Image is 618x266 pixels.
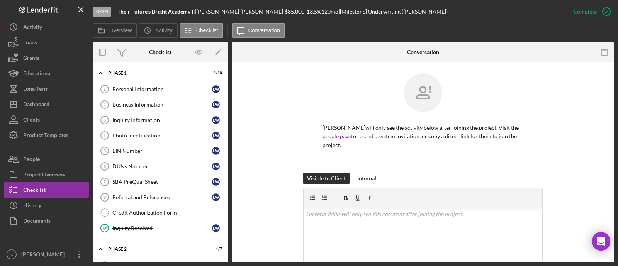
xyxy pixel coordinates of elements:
div: Open [93,7,111,17]
button: Educational [4,66,89,81]
div: Complete [574,4,597,19]
div: Photo Identification [112,132,212,139]
button: Product Templates [4,127,89,143]
div: Phase 2 [108,247,203,251]
button: Checklist [180,23,223,38]
div: EIN Number [112,148,212,154]
button: Documents [4,213,89,229]
button: Dashboard [4,97,89,112]
div: Open Intercom Messenger [592,232,610,251]
div: L W [212,193,220,201]
button: Activity [4,19,89,35]
div: Dashboard [23,97,49,114]
div: Checklist [23,182,46,200]
div: Phase 1 [108,71,203,75]
button: Overview [93,23,137,38]
div: L W [212,224,220,232]
label: Conversation [248,27,280,34]
span: $85,000 [285,8,304,15]
a: Long-Term [4,81,89,97]
tspan: 1 [104,87,106,91]
div: Loans [23,35,37,52]
div: | [117,8,196,15]
div: [PERSON_NAME] [19,247,70,264]
div: People [23,151,40,169]
div: L W [212,163,220,170]
a: Credit Authorization Form [97,205,224,220]
button: Grants [4,50,89,66]
div: [PERSON_NAME] [PERSON_NAME] | [196,8,285,15]
div: Personal Information [112,86,212,92]
button: Checklist [4,182,89,198]
div: | [Milestone] Underwriting ([PERSON_NAME]) [338,8,448,15]
a: 4Photo IdentificationLW [97,128,224,143]
p: [PERSON_NAME] will only see the activity below after joining the project. Visit the to resend a s... [323,124,523,149]
div: L W [212,132,220,139]
button: Clients [4,112,89,127]
button: Loans [4,35,89,50]
div: Inquiry Information [112,117,212,123]
div: Activity [23,19,42,37]
button: History [4,198,89,213]
tspan: 5 [104,149,106,153]
label: Overview [109,27,132,34]
b: Their Future's Bright Academy II [117,8,195,15]
a: 3Inquiry InformationLW [97,112,224,128]
label: Checklist [196,27,218,34]
div: L W [212,101,220,108]
text: IN [10,252,14,257]
a: 6DUNs NumberLW [97,159,224,174]
div: 13.5 % [307,8,321,15]
a: Inquiry ReceivedLW [97,220,224,236]
div: Referral and References [112,194,212,200]
div: Project Overview [23,167,65,184]
div: Inquiry Received [112,225,212,231]
div: Internal [357,173,376,184]
button: Complete [566,4,614,19]
button: Internal [353,173,380,184]
button: Project Overview [4,167,89,182]
a: 1Personal InformationLW [97,81,224,97]
div: Visible to Client [307,173,346,184]
div: 1 / 7 [208,247,222,251]
div: Documents [23,213,51,230]
a: 7SBA PreQual SheetLW [97,174,224,190]
button: Activity [139,23,177,38]
a: 5EIN NumberLW [97,143,224,159]
div: Checklist [149,49,171,55]
div: Product Templates [23,127,68,145]
div: Clients [23,112,40,129]
tspan: 6 [104,164,106,169]
a: 2Business InformationLW [97,97,224,112]
div: Conversation [407,49,439,55]
div: Business Information [112,102,212,108]
div: DUNs Number [112,163,212,169]
div: Educational [23,66,52,83]
div: 1 / 10 [208,71,222,75]
button: Conversation [232,23,285,38]
tspan: 3 [104,118,106,122]
div: L W [212,147,220,155]
tspan: 4 [104,133,106,138]
div: History [23,198,41,215]
div: L W [212,85,220,93]
button: People [4,151,89,167]
div: Credit Authorization Form [112,210,224,216]
tspan: 2 [104,102,106,107]
div: 120 mo [321,8,338,15]
a: 8Referral and ReferencesLW [97,190,224,205]
div: Long-Term [23,81,49,98]
div: Grants [23,50,39,68]
div: SBA PreQual Sheet [112,179,212,185]
div: L W [212,116,220,124]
